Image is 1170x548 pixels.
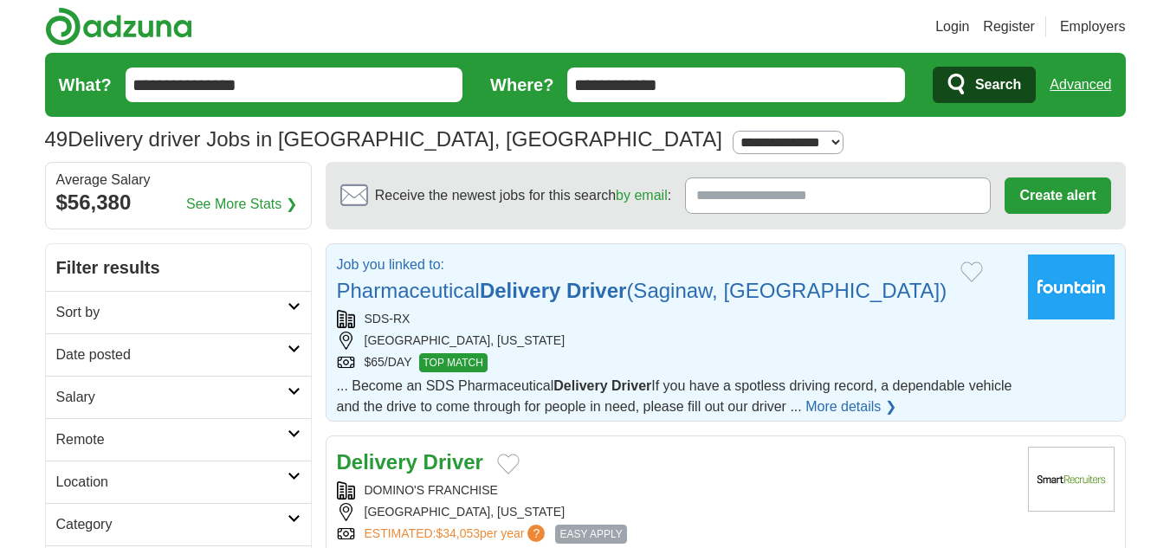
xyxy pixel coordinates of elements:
img: Company logo [1028,255,1115,319]
strong: Delivery [553,378,607,393]
span: 49 [45,124,68,155]
h1: Delivery driver Jobs in [GEOGRAPHIC_DATA], [GEOGRAPHIC_DATA] [45,127,722,151]
div: $65/DAY [337,353,1014,372]
a: Location [46,461,311,503]
a: Employers [1060,16,1126,37]
h2: Filter results [46,244,311,291]
span: ... Become an SDS Pharmaceutical If you have a spotless driving record, a dependable vehicle and ... [337,378,1012,414]
a: Salary [46,376,311,418]
span: Receive the newest jobs for this search : [375,185,671,206]
h2: Sort by [56,302,288,323]
div: [GEOGRAPHIC_DATA], [US_STATE] [337,503,1014,521]
span: Search [975,68,1021,102]
span: EASY APPLY [555,525,626,544]
img: Company logo [1028,447,1115,512]
strong: Driver [423,450,483,474]
p: Job you linked to: [337,255,947,275]
button: Add to favorite jobs [497,454,520,474]
a: ESTIMATED:$34,053per year? [365,525,549,544]
label: What? [59,72,112,98]
a: Remote [46,418,311,461]
span: ? [527,525,545,542]
span: $34,053 [436,526,480,540]
a: Login [935,16,969,37]
a: Date posted [46,333,311,376]
h2: Salary [56,387,288,408]
img: Adzuna logo [45,7,192,46]
a: Advanced [1050,68,1111,102]
a: See More Stats ❯ [186,194,297,215]
a: by email [616,188,668,203]
div: DOMINO'S FRANCHISE [337,481,1014,500]
button: Create alert [1005,177,1110,214]
button: Search [933,67,1036,103]
span: TOP MATCH [419,353,488,372]
h2: Remote [56,429,288,450]
a: Category [46,503,311,545]
strong: Delivery [337,450,417,474]
div: Average Salary [56,173,301,187]
label: Where? [490,72,553,98]
strong: Driver [566,279,626,302]
a: Delivery Driver [337,450,483,474]
button: Add to favorite jobs [960,261,983,282]
h2: Date posted [56,345,288,365]
h2: Category [56,514,288,535]
a: PharmaceuticalDelivery Driver(Saginaw, [GEOGRAPHIC_DATA]) [337,279,947,302]
a: Register [983,16,1035,37]
div: [GEOGRAPHIC_DATA], [US_STATE] [337,332,1014,350]
h2: Location [56,472,288,493]
strong: Driver [611,378,651,393]
a: Sort by [46,291,311,333]
a: More details ❯ [805,396,896,417]
strong: Delivery [480,279,560,302]
div: SDS-RX [337,310,1014,328]
div: $56,380 [56,187,301,218]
